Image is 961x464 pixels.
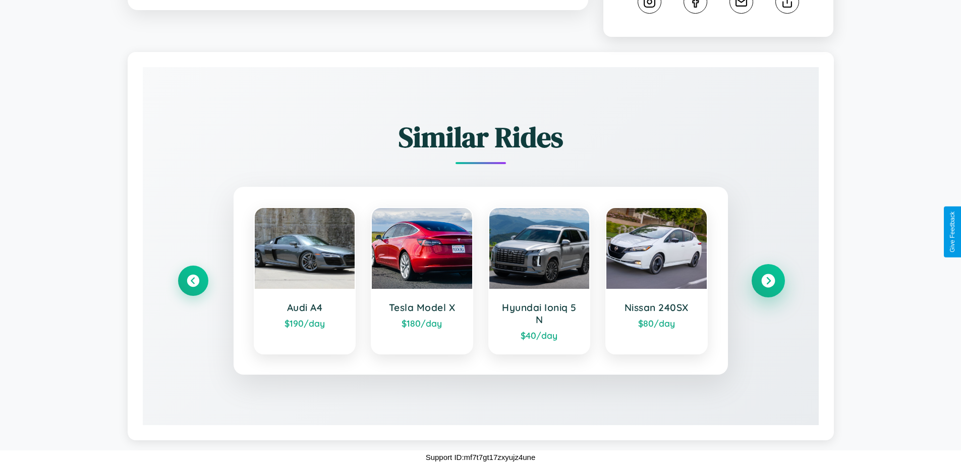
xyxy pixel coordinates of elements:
[382,318,462,329] div: $ 180 /day
[949,212,956,252] div: Give Feedback
[265,318,345,329] div: $ 190 /day
[382,301,462,314] h3: Tesla Model X
[488,207,591,354] a: Hyundai Ioniq 5 N$40/day
[616,301,697,314] h3: Nissan 240SX
[371,207,473,354] a: Tesla Model X$180/day
[254,207,356,354] a: Audi A4$190/day
[499,301,580,326] h3: Hyundai Ioniq 5 N
[605,207,708,354] a: Nissan 240SX$80/day
[178,118,783,157] h2: Similar Rides
[499,330,580,341] div: $ 40 /day
[426,450,536,464] p: Support ID: mf7t7gt17zxyujz4une
[616,318,697,329] div: $ 80 /day
[265,301,345,314] h3: Audi A4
